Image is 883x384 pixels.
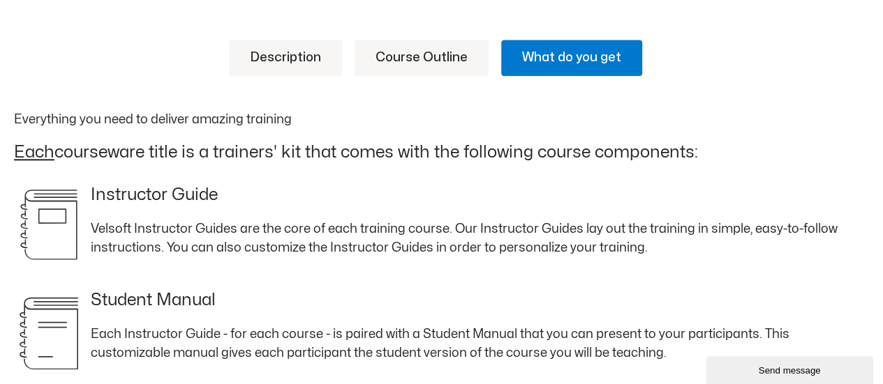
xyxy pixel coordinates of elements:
[14,110,869,129] p: Everything you need to deliver amazing training
[91,291,216,311] h4: Student Manual
[501,40,642,76] a: What do you get
[14,144,54,160] u: Each
[14,291,84,376] img: svg_student-training-manual.svg
[355,40,489,76] a: Course Outline
[706,353,876,384] iframe: chat widget
[14,220,869,257] p: Velsoft Instructor Guides are the core of each training course. Our Instructor Guides lay out the...
[229,40,342,76] a: Description
[14,141,869,163] h2: courseware title is a trainers' kit that comes with the following course components:
[14,325,869,362] p: Each Instructor Guide - for each course - is paired with a Student Manual that you can present to...
[14,185,84,263] img: svg_instructor-guide.svg
[91,185,218,206] h4: Instructor Guide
